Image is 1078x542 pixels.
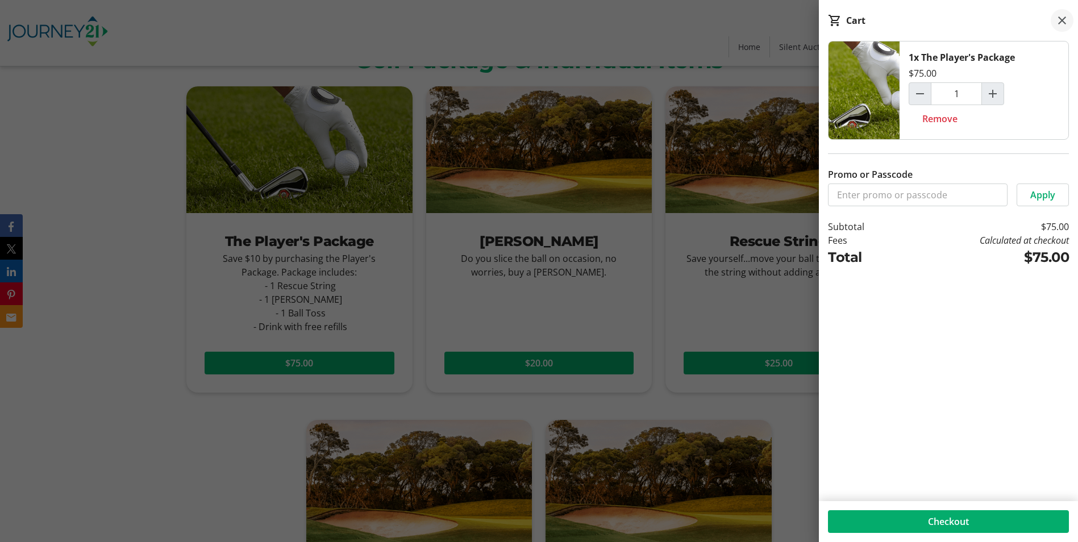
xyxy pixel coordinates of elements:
[846,14,865,27] div: Cart
[828,247,898,268] td: Total
[1030,188,1055,202] span: Apply
[828,220,898,234] td: Subtotal
[829,41,900,139] img: The Player's Package
[982,83,1004,105] button: Increment by one
[828,168,913,181] label: Promo or Passcode
[931,82,982,105] input: The Player's Package Quantity
[922,112,958,126] span: Remove
[898,234,1069,247] td: Calculated at checkout
[898,247,1069,268] td: $75.00
[828,184,1008,206] input: Enter promo or passcode
[928,515,969,528] span: Checkout
[909,66,937,80] div: $75.00
[828,510,1069,533] button: Checkout
[828,234,898,247] td: Fees
[909,107,971,130] button: Remove
[898,220,1069,234] td: $75.00
[1017,184,1069,206] button: Apply
[909,83,931,105] button: Decrement by one
[909,51,1015,64] div: 1x The Player's Package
